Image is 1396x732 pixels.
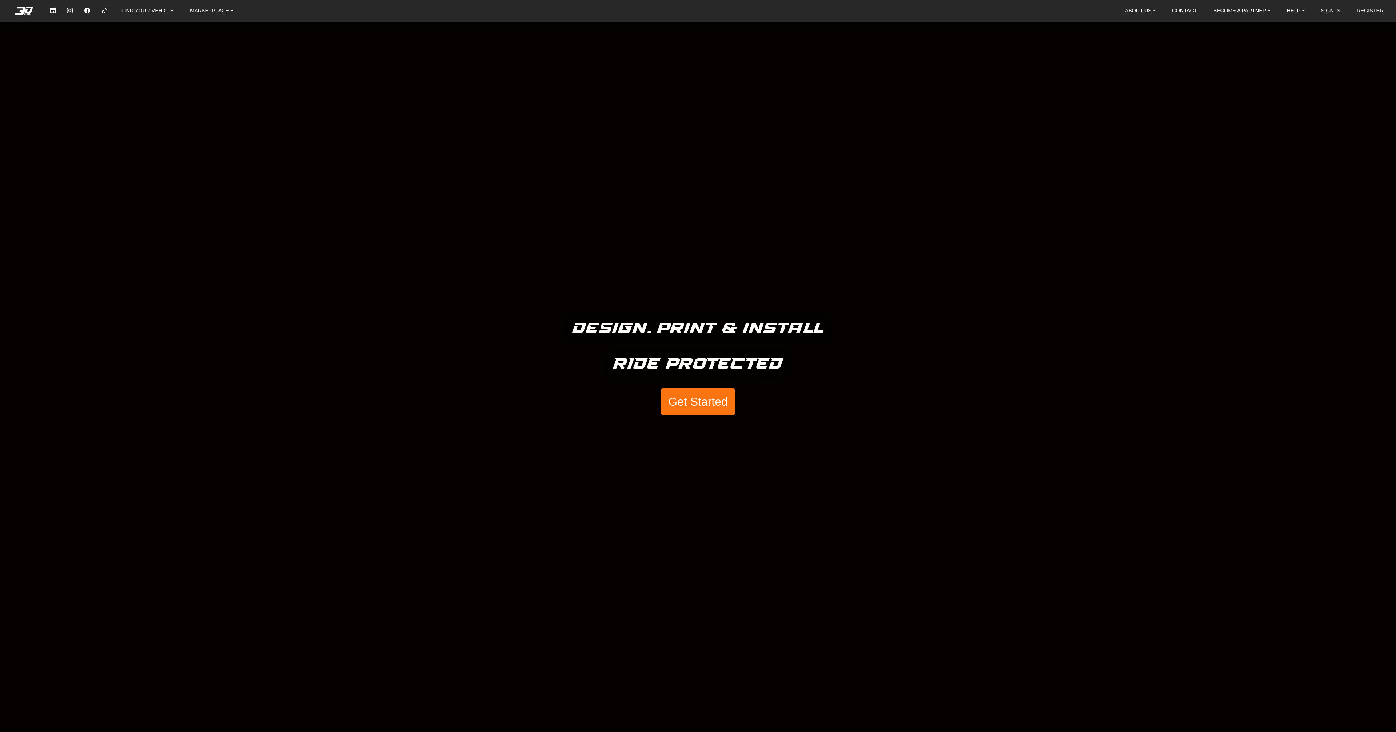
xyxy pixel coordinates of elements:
h5: Design. Print & Install [573,317,824,341]
a: FIND YOUR VEHICLE [119,3,177,19]
a: MARKETPLACE [187,3,236,19]
a: HELP [1284,3,1308,19]
a: SIGN IN [1318,3,1344,19]
a: BECOME A PARTNER [1210,3,1273,19]
a: REGISTER [1354,3,1387,19]
h5: Ride Protected [613,352,783,376]
a: ABOUT US [1122,3,1159,19]
a: CONTACT [1169,3,1200,19]
button: Get Started [661,388,735,415]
